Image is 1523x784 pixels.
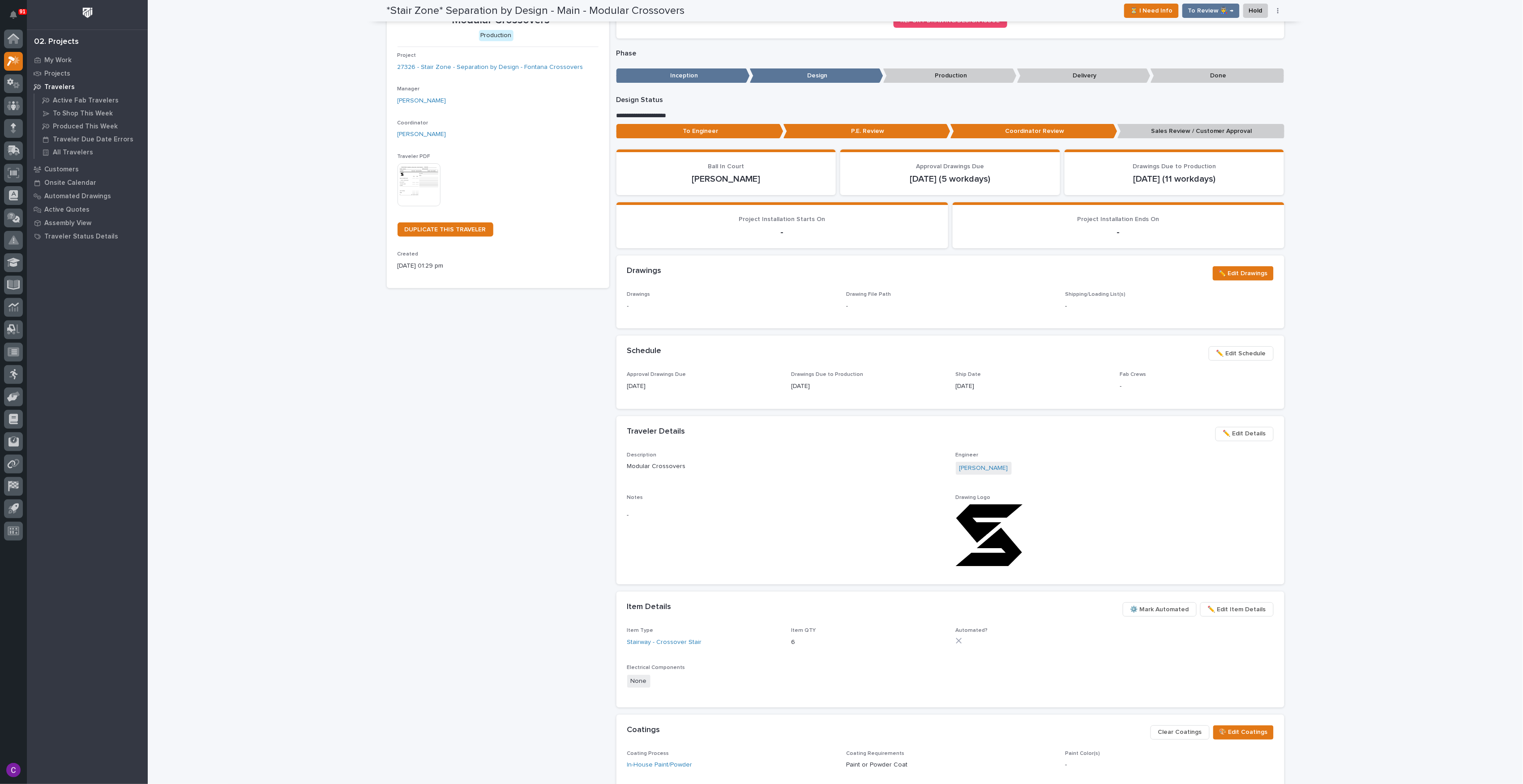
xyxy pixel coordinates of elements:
[479,30,513,41] div: Production
[1158,727,1202,737] span: Clear Coatings
[1017,68,1151,83] p: Delivery
[398,86,420,92] span: Manager
[44,219,91,227] p: Assembly View
[4,5,23,24] button: Notifications
[956,504,1023,567] img: LQJ33s3JSbmffmZiWxkb5AqKGQ2adWPhh9iz_aFdGn0
[1130,604,1189,615] span: ⚙️ Mark Automated
[791,382,945,391] p: [DATE]
[44,192,111,200] p: Automated Drawings
[27,203,148,216] a: Active Quotes
[956,382,1109,391] p: [DATE]
[27,216,148,230] a: Assembly View
[405,226,486,233] span: DUPLICATE THIS TRAVELER
[956,452,979,458] span: Engineer
[34,133,148,145] a: Traveler Due Date Errors
[11,11,23,25] div: Notifications91
[44,70,70,78] p: Projects
[956,495,991,500] span: Drawing Logo
[27,189,148,203] a: Automated Drawings
[53,123,118,131] p: Produced This Week
[916,163,984,170] span: Approval Drawings Due
[791,638,945,647] p: 6
[27,53,148,67] a: My Work
[883,68,1017,83] p: Production
[44,166,79,174] p: Customers
[846,292,891,297] span: Drawing File Path
[1065,751,1100,756] span: Paint Color(s)
[1065,292,1125,297] span: Shipping/Loading List(s)
[53,149,93,157] p: All Travelers
[1120,382,1274,391] p: -
[627,227,937,238] p: -
[1223,428,1266,439] span: ✏️ Edit Details
[791,628,816,633] span: Item QTY
[627,266,662,276] h2: Drawings
[44,206,90,214] p: Active Quotes
[627,751,669,756] span: Coating Process
[27,176,148,189] a: Onsite Calendar
[1213,725,1274,740] button: 🎨 Edit Coatings
[1065,760,1273,770] p: -
[627,372,686,377] span: Approval Drawings Due
[627,452,657,458] span: Description
[1182,4,1240,18] button: To Review 👨‍🏭 →
[398,261,599,271] p: [DATE] 01:29 pm
[959,464,1008,473] a: [PERSON_NAME]
[34,37,79,47] div: 02. Projects
[627,675,650,688] span: None
[398,251,419,257] span: Created
[34,146,148,158] a: All Travelers
[1133,163,1216,170] span: Drawings Due to Production
[851,174,1049,184] p: [DATE] (5 workdays)
[627,462,945,471] p: Modular Crossovers
[1188,5,1234,16] span: To Review 👨‍🏭 →
[1219,268,1268,279] span: ✏️ Edit Drawings
[616,49,1284,58] p: Phase
[791,372,864,377] span: Drawings Due to Production
[708,163,744,170] span: Ball In Court
[956,628,988,633] span: Automated?
[627,174,826,184] p: [PERSON_NAME]
[4,761,23,780] button: users-avatar
[1123,602,1197,617] button: ⚙️ Mark Automated
[627,495,643,500] span: Notes
[627,427,685,437] h2: Traveler Details
[627,382,781,391] p: [DATE]
[44,179,96,187] p: Onsite Calendar
[846,302,848,311] p: -
[1200,602,1274,617] button: ✏️ Edit Item Details
[627,628,654,633] span: Item Type
[616,68,750,83] p: Inception
[1216,348,1266,359] span: ✏️ Edit Schedule
[1209,346,1274,361] button: ✏️ Edit Schedule
[34,120,148,132] a: Produced This Week
[53,136,133,144] p: Traveler Due Date Errors
[783,124,950,139] p: P.E. Review
[1208,604,1266,615] span: ✏️ Edit Item Details
[34,94,148,107] a: Active Fab Travelers
[53,110,113,118] p: To Shop This Week
[398,130,446,139] a: [PERSON_NAME]
[627,346,662,356] h2: Schedule
[27,162,148,176] a: Customers
[739,216,826,222] span: Project Installation Starts On
[398,63,583,72] a: 27326 - Stair Zone - Separation by Design - Fontana Crossovers
[44,83,75,91] p: Travelers
[1215,427,1274,441] button: ✏️ Edit Details
[846,760,1054,770] p: Paint or Powder Coat
[27,67,148,80] a: Projects
[627,511,945,520] p: -
[1219,727,1268,737] span: 🎨 Edit Coatings
[53,97,119,105] p: Active Fab Travelers
[1213,266,1274,281] button: ✏️ Edit Drawings
[1130,5,1173,16] span: ⏳ I Need Info
[627,665,685,670] span: Electrical Components
[1151,68,1284,83] p: Done
[627,638,702,647] a: Stairway - Crossover Stair
[950,124,1117,139] p: Coordinator Review
[398,53,416,58] span: Project
[398,222,493,237] a: DUPLICATE THIS TRAVELER
[1117,124,1284,139] p: Sales Review / Customer Approval
[627,602,672,612] h2: Item Details
[27,80,148,94] a: Travelers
